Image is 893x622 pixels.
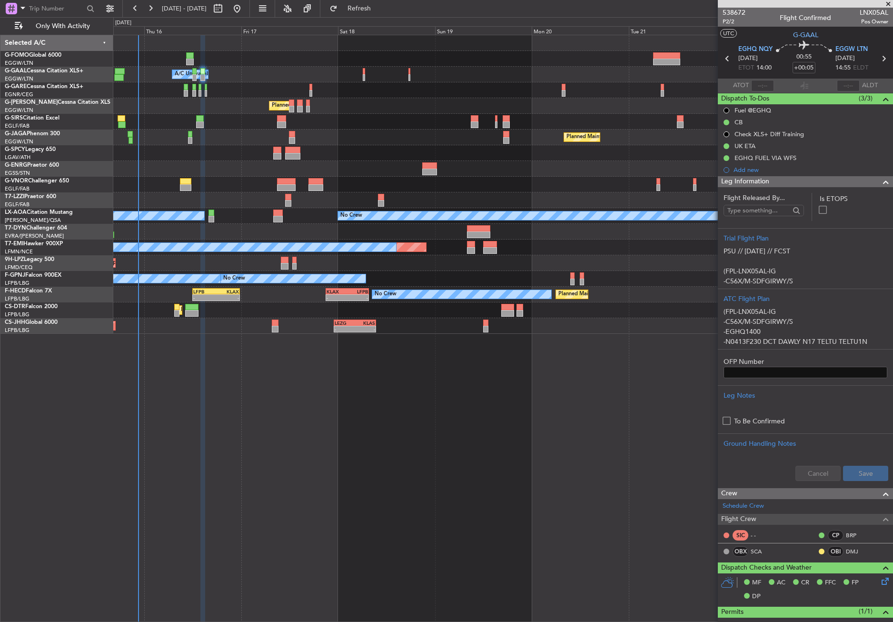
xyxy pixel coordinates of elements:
[355,320,376,326] div: KLAS
[752,592,761,602] span: DP
[5,147,25,152] span: G-SPCY
[5,304,58,310] a: CS-DTRFalcon 2000
[734,118,743,126] div: CB
[734,130,804,138] div: Check XLS+ Diff Training
[734,142,755,150] div: UK ETA
[5,280,30,287] a: LFPB/LBG
[5,115,23,121] span: G-SIRS
[338,26,435,35] div: Sat 18
[5,68,27,74] span: G-GAAL
[846,547,867,556] a: DMJ
[335,326,355,332] div: -
[835,63,851,73] span: 14:55
[5,201,30,208] a: EGLF/FAB
[721,176,769,187] span: Leg Information
[724,357,887,367] label: OFP Number
[752,578,761,588] span: MF
[724,337,887,347] p: -N0413F230 DCT DAWLY N17 TELTU TELTU1N
[216,289,239,294] div: KLAX
[5,84,83,90] a: G-GARECessna Citation XLS+
[5,217,61,224] a: [PERSON_NAME]/QSA
[723,18,745,26] span: P2/2
[723,8,745,18] span: 538672
[162,4,207,13] span: [DATE] - [DATE]
[724,246,887,256] p: PSU // [DATE] // FCST
[5,154,30,161] a: LGAV/ATH
[738,63,754,73] span: ETOT
[828,546,843,557] div: OBI
[734,154,796,162] div: EGHQ FUEL VIA WFS
[5,272,61,278] a: F-GPNJFalcon 900EX
[272,99,422,113] div: Planned Maint [GEOGRAPHIC_DATA] ([GEOGRAPHIC_DATA])
[721,93,769,104] span: Dispatch To-Dos
[5,257,54,262] a: 9H-LPZLegacy 500
[5,107,33,114] a: EGGW/LTN
[5,162,27,168] span: G-ENRG
[860,8,888,18] span: LNX05AL
[724,294,887,304] div: ATC Flight Plan
[5,100,110,105] a: G-[PERSON_NAME]Cessna Citation XLS
[724,327,887,337] p: -EGHQ1400
[5,52,29,58] span: G-FOMO
[796,52,812,62] span: 00:55
[727,203,790,218] input: Type something...
[734,106,771,114] div: Fuel @EGHQ
[5,131,60,137] a: G-JAGAPhenom 300
[10,19,103,34] button: Only With Activity
[733,81,749,90] span: ATOT
[5,194,56,200] a: T7-LZZIPraetor 600
[751,80,774,91] input: --:--
[327,295,347,301] div: -
[724,307,887,317] p: (FPL-LNX05AL-IG
[5,232,64,240] a: EVRA/[PERSON_NAME]
[721,607,744,618] span: Permits
[724,391,887,401] div: Leg Notes
[724,317,887,327] p: -C56X/M-SDFGIRWY/S
[777,578,785,588] span: AC
[558,287,708,301] div: Planned Maint [GEOGRAPHIC_DATA] ([GEOGRAPHIC_DATA])
[852,578,859,588] span: FP
[5,115,60,121] a: G-SIRSCitation Excel
[340,209,362,223] div: No Crew
[853,63,868,73] span: ELDT
[532,26,629,35] div: Mon 20
[721,514,756,525] span: Flight Crew
[355,326,376,332] div: -
[181,303,229,317] div: Planned Maint Sofia
[566,130,716,144] div: Planned Maint [GEOGRAPHIC_DATA] ([GEOGRAPHIC_DATA])
[756,63,772,73] span: 14:00
[629,26,726,35] div: Tue 21
[347,289,368,294] div: LFPB
[846,531,867,540] a: BRP
[5,327,30,334] a: LFPB/LBG
[724,439,887,449] div: Ground Handling Notes
[5,257,24,262] span: 9H-LPZ
[325,1,382,16] button: Refresh
[223,271,245,286] div: No Crew
[5,170,30,177] a: EGSS/STN
[721,488,737,499] span: Crew
[5,272,25,278] span: F-GPNJ
[327,289,347,294] div: KLAX
[339,5,379,12] span: Refresh
[435,26,532,35] div: Sun 19
[193,289,216,294] div: LFPB
[5,178,28,184] span: G-VNOR
[835,45,868,54] span: EGGW LTN
[738,54,758,63] span: [DATE]
[820,194,887,204] label: Is ETOPS
[5,100,58,105] span: G-[PERSON_NAME]
[5,68,83,74] a: G-GAALCessna Citation XLS+
[723,502,764,511] a: Schedule Crew
[751,547,772,556] a: SCA
[5,122,30,130] a: EGLF/FAB
[175,67,214,81] div: A/C Unavailable
[734,416,785,426] label: To Be Confirmed
[5,264,32,271] a: LFMD/CEQ
[5,52,61,58] a: G-FOMOGlobal 6000
[5,91,33,98] a: EGNR/CEG
[144,26,241,35] div: Thu 16
[862,81,878,90] span: ALDT
[780,13,831,23] div: Flight Confirmed
[5,288,26,294] span: F-HECD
